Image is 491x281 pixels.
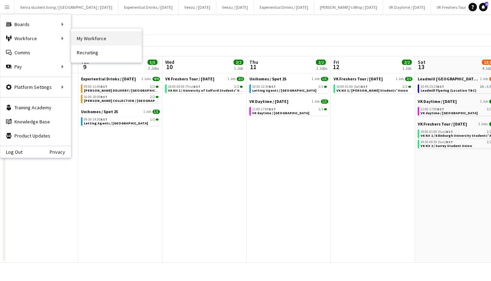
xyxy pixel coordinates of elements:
[153,110,160,114] span: 1/1
[81,76,136,81] span: Experiential Drinks / Sept 2025
[252,84,327,92] a: 10:30-12:30BST1/1Letting Agents / [GEOGRAPHIC_DATA]
[0,100,71,115] a: Training Academy
[402,60,412,65] span: 2/2
[269,107,276,111] span: BST
[252,88,316,93] span: Letting Agents / Birmingham
[318,108,323,111] span: 1/1
[480,77,488,81] span: 1 Job
[321,99,328,104] span: 1/1
[165,59,174,65] span: Wed
[168,84,243,92] a: 18:00-00:00 (Thu)BST2/2VK Kit 1 / University of Salford Students' Union
[324,86,327,88] span: 1/1
[316,60,326,65] span: 2/2
[312,99,319,104] span: 1 Job
[405,77,412,81] span: 2/2
[143,110,151,114] span: 1 Job
[249,76,286,81] span: Unihomes / Spet 25
[431,0,487,14] button: VK Freshers Tour / [DATE]
[0,129,71,143] a: Product Updates
[100,84,107,89] span: BST
[100,94,107,99] span: BST
[148,60,157,65] span: 5/5
[168,85,200,88] span: 18:00-00:00 (Thu)
[402,66,411,71] div: 1 Job
[480,99,488,104] span: 1 Job
[437,84,444,89] span: BST
[249,99,328,117] div: VK Daytime / [DATE]1 Job1/111:00-17:00BST1/1VK daytime / [GEOGRAPHIC_DATA]
[216,0,254,14] button: Veezu / [DATE]
[84,118,107,121] span: 09:30-14:30
[156,96,159,98] span: 2/2
[234,85,239,88] span: 2/2
[168,88,247,93] span: VK Kit 1 / University of Salford Students' Union
[421,143,472,148] span: VK Kit 2 / Surrey Student Union
[336,85,368,88] span: 19:00-01:00 (Sat)
[118,0,179,14] button: Experiential Drinks / [DATE]
[164,63,174,71] span: 10
[71,31,142,45] a: My Workforce
[249,76,328,99] div: Unihomes / Spet 251 Job1/110:30-12:30BST1/1Letting Agents / [GEOGRAPHIC_DATA]
[421,130,453,134] span: 19:00-01:00 (Sun)
[148,66,159,71] div: 3 Jobs
[0,149,23,155] a: Log Out
[252,108,276,111] span: 11:00-17:00
[249,99,328,104] a: VK Daytime / [DATE]1 Job1/1
[248,63,258,71] span: 11
[234,66,243,71] div: 1 Job
[485,2,488,6] span: 4
[71,45,142,60] a: Recruiting
[361,84,368,89] span: BST
[437,107,444,111] span: BST
[150,118,155,121] span: 1/1
[334,76,412,81] a: VK Freshers Tour / [DATE]1 Job2/2
[237,77,244,81] span: 2/2
[84,98,172,103] span: Hammonds COLLECTION / Manchester
[318,85,323,88] span: 1/1
[156,86,159,88] span: 2/2
[179,0,216,14] button: Veezu / [DATE]
[249,99,288,104] span: VK Daytime / Sept 2025
[50,149,71,155] a: Privacy
[446,140,453,144] span: BST
[421,140,453,144] span: 19:30-00:30 (Sun)
[0,45,71,60] a: Comms
[84,94,159,103] a: 16:00-18:00BST2/2[PERSON_NAME] COLLECTION / [GEOGRAPHIC_DATA]
[408,86,411,88] span: 2/2
[403,85,408,88] span: 2/2
[81,76,160,81] a: Experiential Drinks / [DATE]2 Jobs4/4
[84,121,148,126] span: Letting Agents / Sheffield
[321,77,328,81] span: 1/1
[81,109,118,114] span: Unihomes / Spet 25
[421,85,444,88] span: 10:45-15:15
[249,76,328,81] a: Unihomes / Spet 251 Job1/1
[80,63,89,71] span: 9
[240,86,243,88] span: 2/2
[418,99,457,104] span: VK Daytime / Sept 2025
[418,121,467,127] span: VK Freshers Tour / Sept 25
[0,17,71,31] div: Boards
[81,109,160,114] a: Unihomes / Spet 251 Job1/1
[150,95,155,99] span: 2/2
[479,3,487,11] a: 4
[0,31,71,45] div: Workforce
[421,88,476,93] span: Leadmill flyering (Location TBC)
[383,0,431,14] button: VK Daytime / [DATE]
[478,122,488,126] span: 2 Jobs
[336,88,408,93] span: VK Kit 1 / Nottingham Trent Students' Union
[165,76,244,81] a: VK Freshers Tour / [DATE]1 Job2/2
[193,84,200,89] span: BST
[254,0,314,14] button: Experiential Drinks / [DATE]
[334,76,383,81] span: VK Freshers Tour / Sept 25
[165,76,244,94] div: VK Freshers Tour / [DATE]1 Job2/218:00-00:00 (Thu)BST2/2VK Kit 1 / University of Salford Students...
[334,59,339,65] span: Fri
[269,84,276,89] span: BST
[84,84,159,92] a: 09:00-11:00BST2/2[PERSON_NAME] DELIVERY / [GEOGRAPHIC_DATA]
[156,118,159,121] span: 1/1
[324,108,327,110] span: 1/1
[252,107,327,115] a: 11:00-17:00BST1/1VK daytime / [GEOGRAPHIC_DATA]
[334,76,412,94] div: VK Freshers Tour / [DATE]1 Job2/219:00-01:00 (Sat)BST2/2VK Kit 1 / [PERSON_NAME] Students' Union
[252,111,309,115] span: VK daytime / Edinburgh Uni
[81,76,160,109] div: Experiential Drinks / [DATE]2 Jobs4/409:00-11:00BST2/2[PERSON_NAME] DELIVERY / [GEOGRAPHIC_DATA]1...
[332,63,339,71] span: 12
[0,60,71,74] div: Pay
